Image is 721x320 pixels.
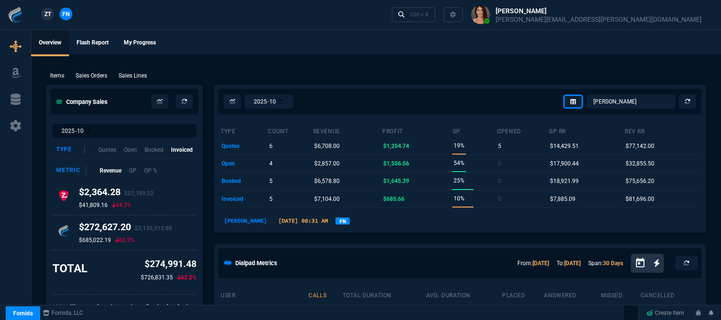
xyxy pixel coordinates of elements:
p: 6 [269,139,273,153]
th: count [267,124,312,137]
div: Metric [56,166,86,175]
p: 44 [642,303,698,316]
p: We are projected to reach our October invoiced revenue goal. Keep up the momentum! [70,303,197,320]
h4: $2,364.28 [79,186,154,201]
a: [DATE] [564,260,581,267]
th: Rev RR [624,124,700,137]
a: My Progress [116,30,163,56]
p: Booked [145,146,163,154]
p: [PERSON_NAME] [220,216,271,225]
p: $75,656.20 [626,174,654,188]
p: $1,254.74 [383,139,409,153]
th: placed [502,288,543,301]
p: $81,696.00 [626,192,654,206]
p: To: [557,259,581,268]
a: Create Item [643,306,688,320]
p: 54% [454,156,464,170]
p: $7,885.09 [550,192,575,206]
p: 0 [498,192,501,206]
th: calls [308,288,342,301]
p: Items [50,71,64,80]
a: msbcCompanyName [40,309,86,317]
p: $274,991.48 [141,258,197,271]
th: GP RR [549,124,624,137]
p: 60.2% [115,236,135,244]
td: quotes [220,137,267,155]
p: 5 [269,174,273,188]
td: booked [220,173,267,190]
th: GP [452,124,497,137]
p: GP % [144,166,157,175]
p: 0 [498,174,501,188]
p: Span: [588,259,623,268]
h5: Dialpad Metrics [235,259,277,268]
p: $2,857.00 [314,157,340,170]
th: Profit [382,124,452,137]
th: avg. duration [426,288,502,301]
p: $726,831.35 [141,273,173,282]
th: user [220,288,308,301]
p: Quotes [98,146,116,154]
a: FN [335,217,350,225]
a: 30 Days [603,260,623,267]
p: Invoiced [171,146,193,154]
p: 4 [269,157,273,170]
th: revenue [313,124,382,137]
p: $685.66 [383,192,404,206]
p: $1,556.56 [383,157,409,170]
button: Open calendar [635,256,653,270]
p: $77,142.00 [626,139,654,153]
span: FN [62,10,69,18]
p: $32,855.50 [626,157,654,170]
p: 135 [503,303,542,316]
p: 19% [454,139,464,152]
p: 1 [545,303,599,316]
p: [DATE] 08:31 AM [275,216,332,225]
th: type [220,124,267,137]
th: opened [497,124,549,137]
p: Sales Orders [76,71,107,80]
div: Type [56,146,85,154]
a: Flash Report [69,30,116,56]
p: [PERSON_NAME] [222,303,307,316]
p: Sales Lines [119,71,147,80]
p: 182 [309,303,340,316]
p: Open [124,146,137,154]
p: $18,921.99 [550,174,579,188]
p: 94.3% [112,201,131,209]
span: $27,189.22 [124,190,154,197]
p: 44s [427,303,500,316]
div: Ctrl + K [410,11,429,18]
p: $6,578.80 [314,174,340,188]
span: $3,135,212.80 [135,225,172,232]
p: From: [517,259,549,268]
p: $17,900.44 [550,157,579,170]
h3: TOTAL [52,261,87,276]
th: cancelled [640,288,700,301]
p: $1,645.39 [383,174,409,188]
p: $6,708.00 [314,139,340,153]
th: missed [601,288,640,301]
td: invoiced [220,190,267,208]
p: 5 [269,192,273,206]
td: open [220,155,267,172]
a: [DATE] [532,260,549,267]
p: 25% [454,174,464,187]
p: $41,809.16 [79,201,108,209]
p: $7,104.00 [314,192,340,206]
p: 0 [498,157,501,170]
p: 🎉 [52,303,63,316]
p: 1 [602,303,638,316]
p: 62.2% [177,273,197,282]
th: answered [543,288,601,301]
p: Revenue [100,166,121,175]
p: $685,022.19 [79,236,111,244]
p: 10% [454,192,464,205]
p: 1h 38m [343,303,424,316]
p: $14,429.51 [550,139,579,153]
h5: Company Sales [56,97,108,106]
h4: $272,627.20 [79,221,172,236]
p: 5 [498,139,501,153]
span: ZT [44,10,51,18]
th: total duration [342,288,426,301]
